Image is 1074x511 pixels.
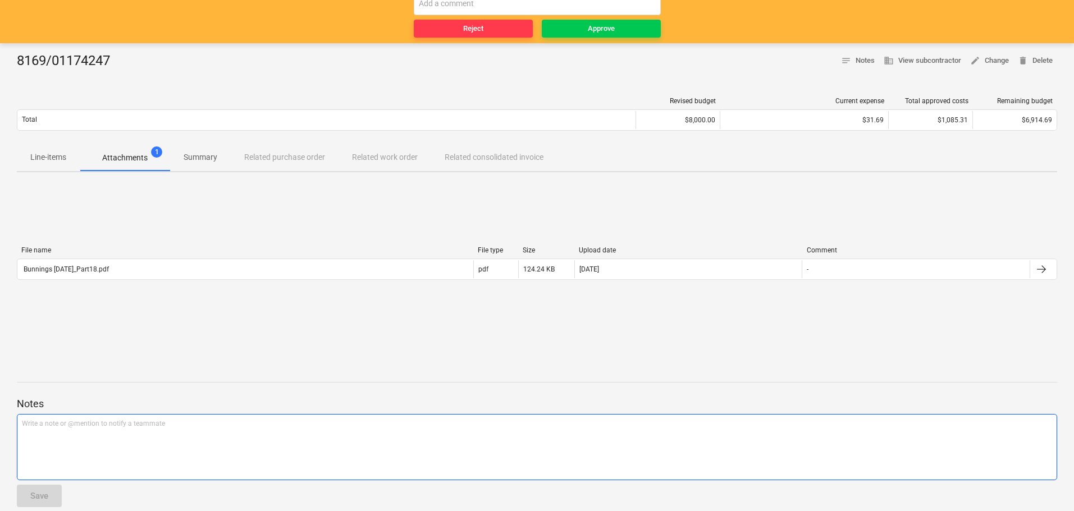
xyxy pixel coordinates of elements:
[966,52,1013,70] button: Change
[1013,52,1057,70] button: Delete
[579,265,599,273] div: [DATE]
[1018,54,1053,67] span: Delete
[841,54,875,67] span: Notes
[1022,116,1052,124] span: $6,914.69
[970,54,1009,67] span: Change
[893,97,968,105] div: Total approved costs
[970,56,980,66] span: edit
[151,146,162,158] span: 1
[463,22,483,35] div: Reject
[102,152,148,164] p: Attachments
[523,246,570,254] div: Size
[184,151,217,163] p: Summary
[884,56,894,66] span: business
[30,151,66,163] p: Line-items
[888,111,972,129] div: $1,085.31
[542,20,661,38] button: Approve
[414,20,533,38] button: Reject
[879,52,966,70] button: View subcontractor
[588,22,615,35] div: Approve
[807,265,808,273] div: -
[841,56,851,66] span: notes
[478,265,488,273] div: pdf
[579,246,798,254] div: Upload date
[837,52,879,70] button: Notes
[17,397,1057,411] p: Notes
[884,54,961,67] span: View subcontractor
[1018,457,1074,511] iframe: Chat Widget
[725,97,884,105] div: Current expense
[478,246,514,254] div: File type
[22,115,37,125] p: Total
[636,111,720,129] div: $8,000.00
[725,116,884,124] div: $31.69
[977,97,1053,105] div: Remaining budget
[641,97,716,105] div: Revised budget
[17,52,119,70] div: 8169/01174247
[523,265,555,273] div: 124.24 KB
[22,265,109,273] div: Bunnings [DATE]_Part18.pdf
[1018,56,1028,66] span: delete
[21,246,469,254] div: File name
[807,246,1026,254] div: Comment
